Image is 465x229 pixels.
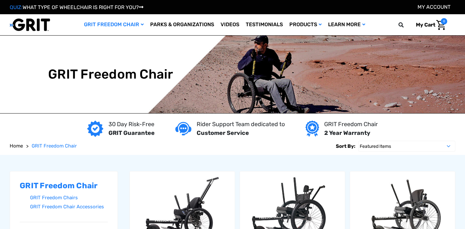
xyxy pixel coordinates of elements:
[243,14,286,35] a: Testimonials
[418,4,450,10] a: Account
[243,203,286,218] label: Compare
[398,203,452,218] a: Choose Options
[147,14,217,35] a: Parks & Organizations
[382,208,386,212] input: Compare
[20,181,108,191] h2: GRIT Freedom Chair
[436,20,446,30] img: Cart
[32,143,77,149] span: GRIT Freedom Chair
[10,142,23,150] a: Home
[416,22,435,28] span: My Cart
[108,120,155,129] p: 30 Day Risk-Free
[48,67,173,82] h1: GRIT Freedom Chair
[132,203,176,218] label: Compare
[10,4,143,10] a: QUIZ:WHAT TYPE OF WHEELCHAIR IS RIGHT FOR YOU?
[325,14,368,35] a: Learn More
[197,120,285,129] p: Rider Support Team dedicated to
[305,121,319,137] img: Year warranty
[10,18,50,31] img: GRIT All-Terrain Wheelchair and Mobility Equipment
[411,18,447,32] a: Cart with 0 items
[272,208,276,212] input: Compare
[10,143,23,149] span: Home
[286,14,325,35] a: Products
[161,208,166,212] input: Compare
[32,142,77,150] a: GRIT Freedom Chair
[287,203,342,218] a: Choose Options
[336,141,355,152] label: Sort By:
[324,120,378,129] p: GRIT Freedom Chair
[401,18,411,32] input: Search
[81,14,147,35] a: GRIT Freedom Chair
[177,203,232,218] a: Choose Options
[108,129,155,136] strong: GRIT Guarantee
[353,203,396,218] label: Compare
[217,14,243,35] a: Videos
[10,4,23,10] span: QUIZ:
[30,193,108,202] a: GRIT Freedom Chairs
[324,129,370,136] strong: 2 Year Warranty
[87,121,103,137] img: GRIT Guarantee
[441,18,447,25] span: 0
[30,202,108,212] a: GRIT Freedom Chair Accessories
[175,122,191,135] img: Customer service
[197,129,249,136] strong: Customer Service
